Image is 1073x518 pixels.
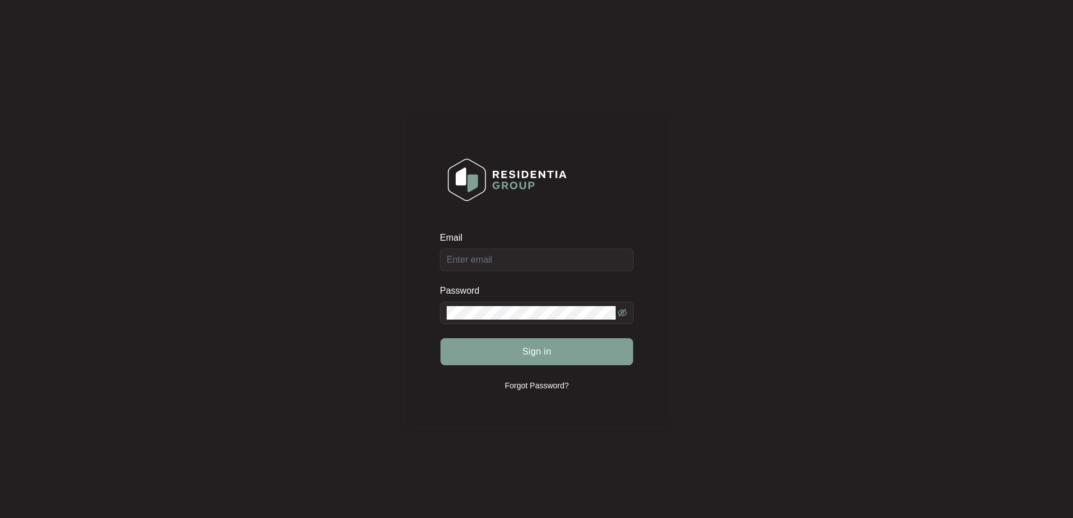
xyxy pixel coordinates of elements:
[440,285,488,296] label: Password
[447,306,616,320] input: Password
[618,308,627,317] span: eye-invisible
[522,345,551,358] span: Sign in
[440,151,574,209] img: Login Logo
[440,232,470,243] label: Email
[505,380,569,391] p: Forgot Password?
[440,249,634,271] input: Email
[440,338,633,365] button: Sign in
